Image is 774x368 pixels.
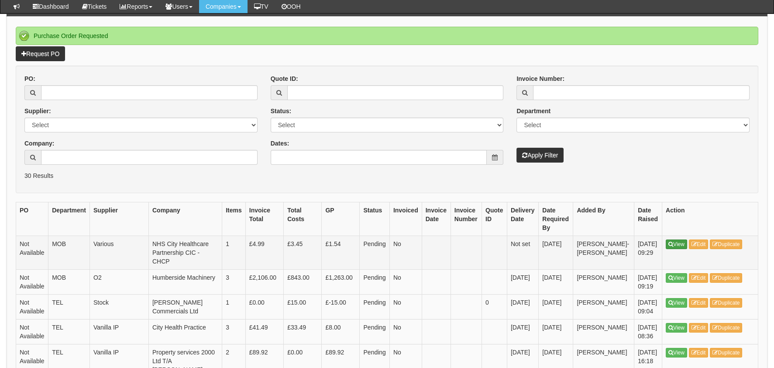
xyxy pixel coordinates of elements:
td: [PERSON_NAME] [573,319,634,344]
td: TEL [48,294,90,319]
td: Pending [360,236,389,269]
td: £33.49 [284,319,322,344]
td: Pending [360,319,389,344]
td: £8.00 [322,319,360,344]
a: View [666,240,687,249]
td: £843.00 [284,269,322,294]
td: No [389,269,422,294]
td: Pending [360,269,389,294]
label: Invoice Number: [516,74,564,83]
td: No [389,294,422,319]
a: View [666,348,687,358]
td: £0.00 [245,294,283,319]
a: View [666,323,687,333]
a: Edit [689,348,709,358]
td: No [389,236,422,269]
td: Not Available [16,319,48,344]
td: Humberside Machinery [148,269,222,294]
th: Invoiced [389,202,422,236]
th: Invoice Number [451,202,482,236]
td: [DATE] [539,294,573,319]
th: GP [322,202,360,236]
th: Delivery Date [507,202,538,236]
td: [DATE] [539,236,573,269]
a: Edit [689,273,709,283]
td: £4.99 [245,236,283,269]
label: Company: [24,139,54,148]
td: [DATE] [507,269,538,294]
a: Duplicate [710,298,742,308]
td: [PERSON_NAME]-[PERSON_NAME] [573,236,634,269]
label: Supplier: [24,107,51,115]
td: No [389,319,422,344]
td: [PERSON_NAME] [573,294,634,319]
th: Date Required By [539,202,573,236]
td: MOB [48,236,90,269]
td: [DATE] 09:19 [634,269,662,294]
label: Department [516,107,550,115]
th: Items [222,202,246,236]
td: £2,106.00 [245,269,283,294]
div: Purchase Order Requested [16,27,758,45]
td: Vanilla IP [89,319,148,344]
a: Request PO [16,46,65,61]
th: Invoice Total [245,202,283,236]
td: O2 [89,269,148,294]
th: PO [16,202,48,236]
td: Various [89,236,148,269]
label: Quote ID: [271,74,298,83]
td: Not Available [16,294,48,319]
td: MOB [48,269,90,294]
td: 0 [482,294,507,319]
td: Not set [507,236,538,269]
p: 30 Results [24,171,750,180]
td: Not Available [16,236,48,269]
td: £15.00 [284,294,322,319]
th: Supplier [89,202,148,236]
td: Pending [360,294,389,319]
td: 1 [222,294,246,319]
a: Edit [689,298,709,308]
th: Total Costs [284,202,322,236]
td: [PERSON_NAME] [573,269,634,294]
a: Edit [689,323,709,333]
a: View [666,273,687,283]
label: PO: [24,74,35,83]
th: Status [360,202,389,236]
td: [DATE] [539,319,573,344]
th: Invoice Date [422,202,451,236]
button: Apply Filter [516,148,564,163]
a: Duplicate [710,240,742,249]
a: Duplicate [710,323,742,333]
td: NHS City Healthcare Partnership CIC - CHCP [148,236,222,269]
th: Date Raised [634,202,662,236]
th: Added By [573,202,634,236]
label: Status: [271,107,291,115]
th: Company [148,202,222,236]
th: Quote ID [482,202,507,236]
td: [DATE] 09:04 [634,294,662,319]
td: [DATE] [539,269,573,294]
td: 3 [222,319,246,344]
a: Duplicate [710,273,742,283]
th: Department [48,202,90,236]
td: [DATE] 08:36 [634,319,662,344]
td: City Health Practice [148,319,222,344]
td: [DATE] [507,294,538,319]
td: £1.54 [322,236,360,269]
a: Duplicate [710,348,742,358]
td: £1,263.00 [322,269,360,294]
td: 3 [222,269,246,294]
td: Stock [89,294,148,319]
td: 1 [222,236,246,269]
td: [PERSON_NAME] Commercials Ltd [148,294,222,319]
label: Dates: [271,139,289,148]
td: Not Available [16,269,48,294]
th: Action [662,202,758,236]
td: TEL [48,319,90,344]
a: View [666,298,687,308]
td: [DATE] [507,319,538,344]
td: £41.49 [245,319,283,344]
td: £3.45 [284,236,322,269]
a: Edit [689,240,709,249]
